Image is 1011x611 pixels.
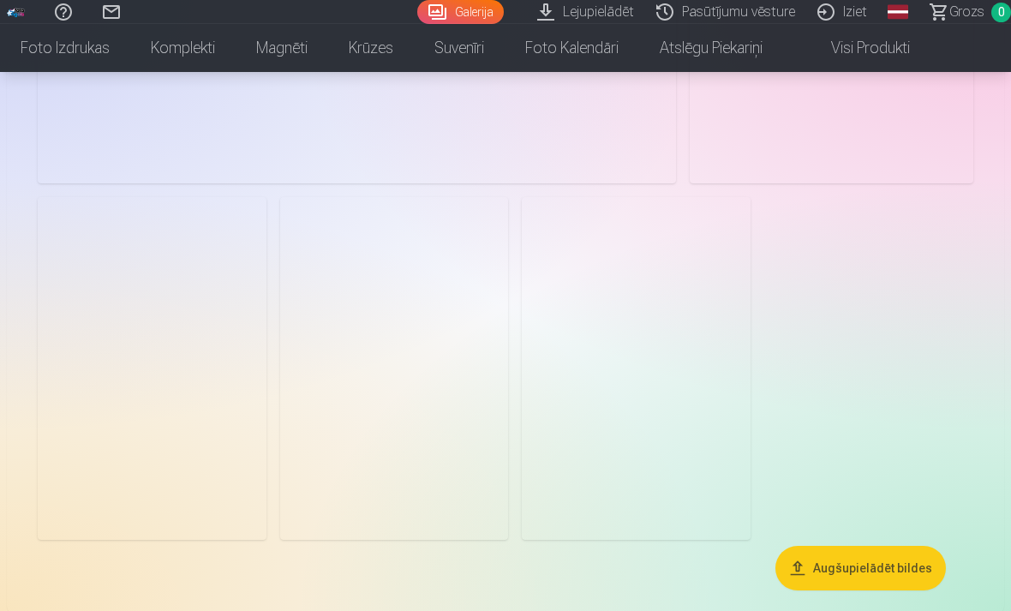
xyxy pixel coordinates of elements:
a: Suvenīri [414,24,505,72]
a: Komplekti [130,24,236,72]
span: 0 [991,3,1011,22]
button: Augšupielādēt bildes [775,546,946,590]
span: Grozs [949,2,984,22]
a: Magnēti [236,24,328,72]
a: Foto kalendāri [505,24,639,72]
a: Visi produkti [783,24,930,72]
a: Atslēgu piekariņi [639,24,783,72]
img: /fa1 [7,7,26,17]
a: Krūzes [328,24,414,72]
